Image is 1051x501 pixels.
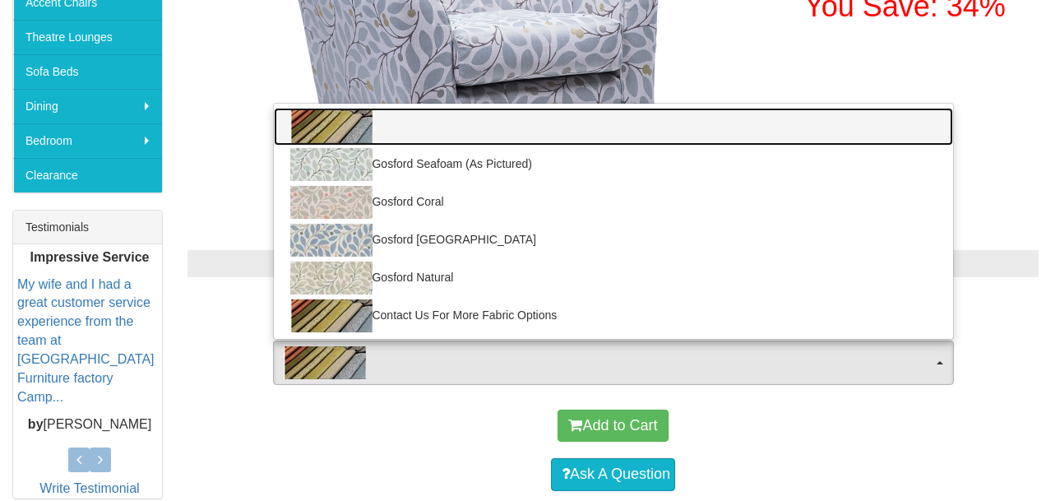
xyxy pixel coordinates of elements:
[290,262,373,295] img: Gosford Natural
[13,123,162,158] a: Bedroom
[30,250,150,264] b: Impressive Service
[290,299,373,332] img: Contact Us For More Fabric Options
[17,277,155,404] a: My wife and I had a great customer service experience from the team at [GEOGRAPHIC_DATA] Furnitur...
[274,146,953,183] a: Gosford Seafoam (As Pictured)
[39,481,139,495] a: Write Testimonial
[290,148,373,181] img: Gosford Seafoam (As Pictured)
[274,221,953,259] a: Gosford [GEOGRAPHIC_DATA]
[17,415,162,434] p: [PERSON_NAME]
[188,294,1039,315] h3: Choose from the options below then add to cart
[558,410,668,443] button: Add to Cart
[290,186,373,219] img: Gosford Coral
[13,158,162,193] a: Clearance
[274,297,953,335] a: Contact Us For More Fabric Options
[274,259,953,297] a: Gosford Natural
[13,211,162,244] div: Testimonials
[28,417,44,431] b: by
[274,183,953,221] a: Gosford Coral
[13,89,162,123] a: Dining
[13,20,162,54] a: Theatre Lounges
[551,458,675,491] a: Ask A Question
[290,224,373,257] img: Gosford Delft
[13,54,162,89] a: Sofa Beds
